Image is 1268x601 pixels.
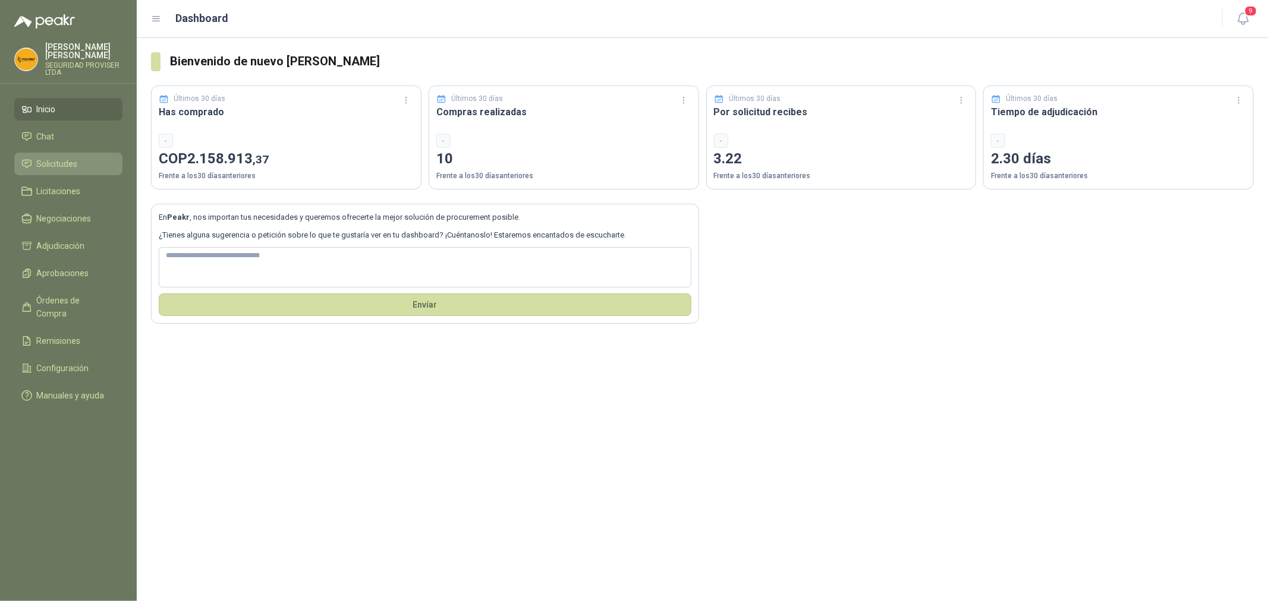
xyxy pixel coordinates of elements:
[14,262,122,284] a: Aprobaciones
[37,103,56,116] span: Inicio
[1232,8,1254,30] button: 9
[159,148,414,170] p: COP
[37,389,105,402] span: Manuales y ayuda
[1244,5,1257,17] span: 9
[714,170,969,182] p: Frente a los 30 días anteriores
[37,334,81,347] span: Remisiones
[14,14,75,29] img: Logo peakr
[14,180,122,203] a: Licitaciones
[187,150,269,167] span: 2.158.913
[451,93,503,105] p: Últimos 30 días
[37,294,111,320] span: Órdenes de Compra
[159,170,414,182] p: Frente a los 30 días anteriores
[14,235,122,257] a: Adjudicación
[159,211,691,223] p: En , nos importan tus necesidades y queremos ofrecerte la mejor solución de procurement posible.
[159,229,691,241] p: ¿Tienes alguna sugerencia o petición sobre lo que te gustaría ver en tu dashboard? ¡Cuéntanoslo! ...
[37,267,89,280] span: Aprobaciones
[729,93,781,105] p: Últimos 30 días
[159,134,173,148] div: -
[14,330,122,352] a: Remisiones
[714,148,969,170] p: 3.22
[1006,93,1058,105] p: Últimos 30 días
[37,185,81,198] span: Licitaciones
[436,148,691,170] p: 10
[37,212,92,225] span: Negociaciones
[45,62,122,76] p: SEGURIDAD PROVISER LTDA
[253,153,269,166] span: ,37
[14,153,122,175] a: Solicitudes
[436,134,451,148] div: -
[159,105,414,119] h3: Has comprado
[37,362,89,375] span: Configuración
[14,207,122,230] a: Negociaciones
[176,10,229,27] h1: Dashboard
[714,134,728,148] div: -
[14,289,122,325] a: Órdenes de Compra
[991,134,1005,148] div: -
[15,48,37,71] img: Company Logo
[37,239,85,252] span: Adjudicación
[991,170,1246,182] p: Frente a los 30 días anteriores
[45,43,122,59] p: [PERSON_NAME] [PERSON_NAME]
[991,148,1246,170] p: 2.30 días
[14,357,122,379] a: Configuración
[714,105,969,119] h3: Por solicitud recibes
[14,125,122,148] a: Chat
[174,93,226,105] p: Últimos 30 días
[436,170,691,182] p: Frente a los 30 días anteriores
[159,293,691,316] button: Envíar
[167,213,190,222] b: Peakr
[37,130,55,143] span: Chat
[14,98,122,121] a: Inicio
[436,105,691,119] h3: Compras realizadas
[991,105,1246,119] h3: Tiempo de adjudicación
[14,384,122,407] a: Manuales y ayuda
[170,52,1254,71] h3: Bienvenido de nuevo [PERSON_NAME]
[37,157,78,170] span: Solicitudes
